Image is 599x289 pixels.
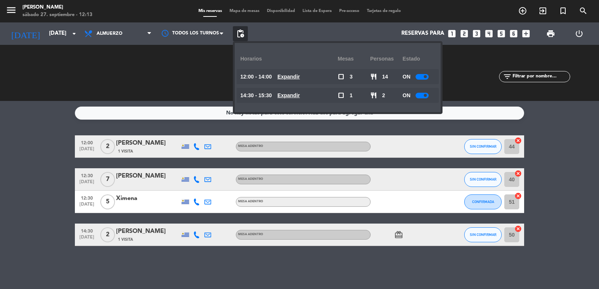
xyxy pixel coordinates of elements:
[464,172,502,187] button: SIN CONFIRMAR
[277,74,300,80] u: Expandir
[299,9,335,13] span: Lista de Espera
[116,171,180,181] div: [PERSON_NAME]
[464,227,502,242] button: SIN CONFIRMAR
[118,148,133,154] span: 1 Visita
[370,49,403,69] div: personas
[97,31,122,36] span: Almuerzo
[116,194,180,203] div: Ximena
[496,29,506,39] i: looks_5
[100,172,115,187] span: 7
[447,29,457,39] i: looks_one
[100,227,115,242] span: 2
[77,138,96,147] span: 12:00
[116,227,180,236] div: [PERSON_NAME]
[263,9,299,13] span: Disponibilidad
[512,73,570,81] input: Filtrar por nombre...
[277,92,300,98] u: Expandir
[77,179,96,188] span: [DATE]
[401,30,444,37] span: Reservas para
[70,29,79,38] i: arrow_drop_down
[484,29,494,39] i: looks_4
[195,9,226,13] span: Mis reservas
[335,9,363,13] span: Pre-acceso
[514,137,522,144] i: cancel
[464,194,502,209] button: CONFIRMADA
[236,29,245,38] span: pending_actions
[521,29,531,39] i: add_box
[382,91,385,100] span: 2
[382,73,388,81] span: 14
[370,73,377,80] span: restaurant
[238,200,263,203] span: MESA ADENTRO
[6,25,45,42] i: [DATE]
[77,193,96,202] span: 12:30
[514,192,522,200] i: cancel
[77,202,96,210] span: [DATE]
[464,139,502,154] button: SIN CONFIRMAR
[514,170,522,177] i: cancel
[6,4,17,16] i: menu
[470,144,496,148] span: SIN CONFIRMAR
[240,73,272,81] span: 12:00 - 14:00
[538,6,547,15] i: exit_to_app
[472,200,494,204] span: CONFIRMADA
[22,4,92,11] div: [PERSON_NAME]
[118,237,133,243] span: 1 Visita
[116,138,180,148] div: [PERSON_NAME]
[6,4,17,18] button: menu
[402,49,435,69] div: Estado
[77,235,96,243] span: [DATE]
[238,178,263,181] span: MESA ADENTRO
[575,29,584,38] i: power_settings_new
[472,29,481,39] i: looks_3
[459,29,469,39] i: looks_two
[402,73,410,81] span: ON
[514,225,522,233] i: cancel
[238,233,263,236] span: MESA ADENTRO
[518,6,527,15] i: add_circle_outline
[77,171,96,179] span: 12:30
[394,230,403,239] i: card_giftcard
[238,145,263,148] span: MESA ADENTRO
[350,91,353,100] span: 1
[350,73,353,81] span: 3
[363,9,405,13] span: Tarjetas de regalo
[338,92,344,99] span: check_box_outline_blank
[77,226,96,235] span: 14:30
[100,194,115,209] span: 5
[100,139,115,154] span: 2
[546,29,555,38] span: print
[402,91,410,100] span: ON
[77,147,96,155] span: [DATE]
[226,109,373,117] div: No hay notas para este servicio. Haz clic para agregar una
[470,233,496,237] span: SIN CONFIRMAR
[559,6,568,15] i: turned_in_not
[338,73,344,80] span: check_box_outline_blank
[503,72,512,81] i: filter_list
[370,92,377,99] span: restaurant
[565,22,593,45] div: LOG OUT
[240,49,338,69] div: Horarios
[338,49,370,69] div: Mesas
[470,177,496,181] span: SIN CONFIRMAR
[22,11,92,19] div: sábado 27. septiembre - 12:13
[509,29,519,39] i: looks_6
[579,6,588,15] i: search
[226,9,263,13] span: Mapa de mesas
[240,91,272,100] span: 14:30 - 15:30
